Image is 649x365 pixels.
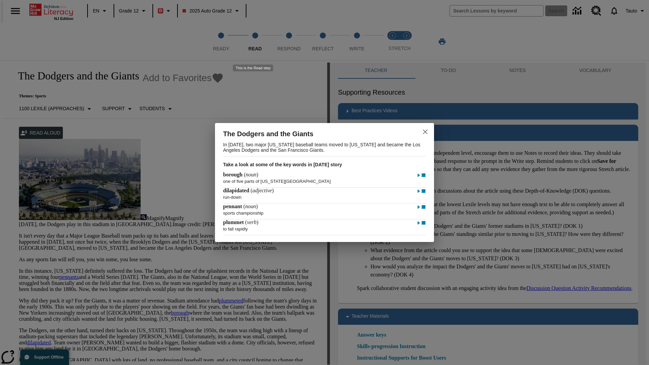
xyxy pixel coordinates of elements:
img: Stop - plummet [421,220,426,226]
img: Play - borough [416,172,421,179]
span: noun [245,203,256,209]
p: In [DATE], two major [US_STATE] baseball teams moved to [US_STATE] and became the Los Angeles Dod... [223,139,426,156]
span: pennant [223,203,243,209]
span: dilapidated [223,188,250,193]
img: Play - dilapidated [416,188,421,195]
h4: ( ) [223,219,258,225]
p: run-down [223,191,426,200]
span: verb [247,219,257,225]
p: sports championship [223,207,426,216]
img: Stop - pennant [421,204,426,211]
img: Stop - dilapidated [421,188,426,195]
span: plummet [223,219,245,225]
span: borough [223,172,244,177]
span: noun [246,172,257,177]
h3: Take a look at some of the key words in [DATE] story [223,156,426,172]
img: Play - plummet [416,220,421,226]
img: Play - pennant [416,204,421,211]
h2: The Dodgers and the Giants [223,128,406,139]
button: close [417,124,433,140]
p: one of five parts of [US_STATE][GEOGRAPHIC_DATA] [223,175,426,184]
h4: ( ) [223,203,258,210]
img: Stop - borough [421,172,426,179]
div: This is the Read step [233,65,273,71]
span: adjective [253,188,272,193]
p: to fall rapidly [223,223,426,232]
h4: ( ) [223,172,258,178]
h4: ( ) [223,188,274,194]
